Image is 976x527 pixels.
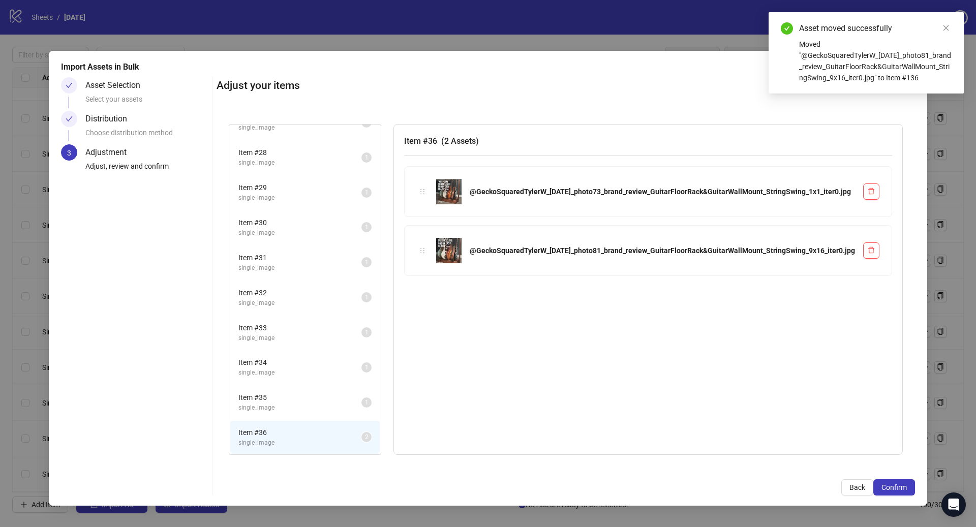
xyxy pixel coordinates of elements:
span: 1 [365,189,369,196]
button: Delete [863,183,879,200]
div: Asset Selection [85,77,148,94]
div: Choose distribution method [85,127,208,144]
span: Item # 29 [238,182,361,193]
span: single_image [238,193,361,203]
button: Delete [863,242,879,259]
span: 1 [365,224,369,231]
span: 1 [365,259,369,266]
span: check-circle [781,22,793,35]
span: single_image [238,158,361,168]
img: @GeckoSquaredTylerW_09-16-25_photo81_brand_review_GuitarFloorRack&GuitarWallMount_StringSwing_9x1... [436,238,462,263]
sup: 1 [361,152,372,163]
sup: 1 [361,362,372,373]
span: Item # 32 [238,287,361,298]
span: single_image [238,333,361,343]
span: Back [849,483,865,491]
div: Import Assets in Bulk [61,61,915,73]
sup: 1 [361,397,372,408]
sup: 1 [361,292,372,302]
div: Open Intercom Messenger [941,492,966,517]
span: holder [419,188,426,195]
span: check [66,82,73,89]
span: Item # 31 [238,252,361,263]
span: Item # 30 [238,217,361,228]
div: @GeckoSquaredTylerW_[DATE]_photo81_brand_review_GuitarFloorRack&GuitarWallMount_StringSwing_9x16_... [470,245,855,256]
span: ( 2 Assets ) [441,136,479,146]
div: Distribution [85,111,135,127]
span: check [66,115,73,122]
sup: 1 [361,327,372,337]
span: 1 [365,154,369,161]
a: Close [940,22,952,34]
span: delete [868,188,875,195]
div: @GeckoSquaredTylerW_[DATE]_photo73_brand_review_GuitarFloorRack&GuitarWallMount_StringSwing_1x1_i... [470,186,855,197]
span: 1 [365,364,369,371]
button: Back [841,479,873,495]
span: 2 [365,433,369,441]
span: Item # 35 [238,392,361,403]
span: Confirm [881,483,907,491]
span: 3 [67,149,71,157]
span: single_image [238,263,361,273]
span: 1 [365,399,369,406]
div: Moved "@GeckoSquaredTylerW_[DATE]_photo81_brand_review_GuitarFloorRack&GuitarWallMount_StringSwin... [799,39,952,83]
sup: 1 [361,257,372,267]
div: Adjust, review and confirm [85,161,208,178]
sup: 1 [361,222,372,232]
span: delete [868,246,875,254]
sup: 1 [361,188,372,198]
span: 1 [365,329,369,336]
span: Item # 36 [238,427,361,438]
div: Asset moved successfully [799,22,952,35]
span: single_image [238,228,361,238]
span: holder [419,247,426,254]
span: Item # 33 [238,322,361,333]
div: Adjustment [85,144,135,161]
sup: 2 [361,432,372,442]
span: single_image [238,403,361,413]
div: Select your assets [85,94,208,111]
span: Item # 34 [238,357,361,368]
h2: Adjust your items [217,77,915,94]
span: single_image [238,438,361,448]
span: 1 [365,294,369,301]
div: holder [417,186,428,197]
h3: Item # 36 [404,135,892,147]
img: @GeckoSquaredTylerW_09-16-25_photo73_brand_review_GuitarFloorRack&GuitarWallMount_StringSwing_1x1... [436,179,462,204]
span: close [942,24,950,32]
span: single_image [238,368,361,378]
span: single_image [238,123,361,133]
span: Item # 28 [238,147,361,158]
button: Confirm [873,479,915,495]
span: single_image [238,298,361,308]
div: holder [417,245,428,256]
